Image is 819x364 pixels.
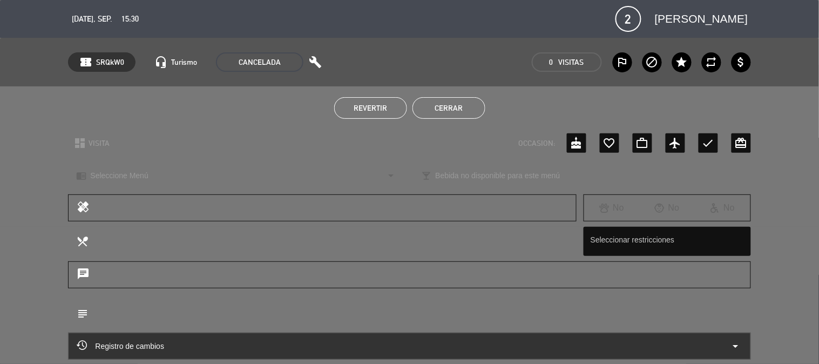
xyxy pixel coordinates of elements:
[559,56,584,69] em: Visitas
[309,56,322,69] i: build
[735,137,748,150] i: card_giftcard
[72,12,112,25] span: [DATE], sep.
[154,56,167,69] i: headset_mic
[705,56,718,69] i: repeat
[639,201,695,215] div: No
[519,137,556,150] span: OCCASION:
[76,171,86,181] i: chrome_reader_mode
[171,56,197,69] span: Turismo
[77,267,90,282] i: chat
[73,137,86,150] i: dashboard
[655,10,748,28] span: [PERSON_NAME]
[675,56,688,69] i: star
[76,307,88,319] i: subject
[636,137,649,150] i: work_outline
[436,170,560,182] span: Bebida no disponible para este menú
[646,56,659,69] i: block
[422,171,432,181] i: local_bar
[77,340,164,353] span: Registro de cambios
[550,56,553,69] span: 0
[669,137,682,150] i: airplanemode_active
[354,104,387,112] span: Revertir
[90,170,148,182] span: Seleccione Menú
[735,56,748,69] i: attach_money
[702,137,715,150] i: check
[695,201,750,215] div: No
[89,137,110,150] span: VISITA
[96,56,124,69] span: SRQkW0
[615,6,641,32] span: 2
[729,340,742,353] i: arrow_drop_down
[603,137,616,150] i: favorite_border
[334,97,407,119] button: Revertir
[616,56,629,69] i: outlined_flag
[385,169,398,182] i: arrow_drop_down
[412,97,485,119] button: Cerrar
[76,235,88,247] i: local_dining
[216,52,303,72] span: CANCELADA
[584,201,640,215] div: No
[121,12,139,25] span: 15:30
[77,200,90,215] i: healing
[79,56,92,69] span: confirmation_number
[570,137,583,150] i: cake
